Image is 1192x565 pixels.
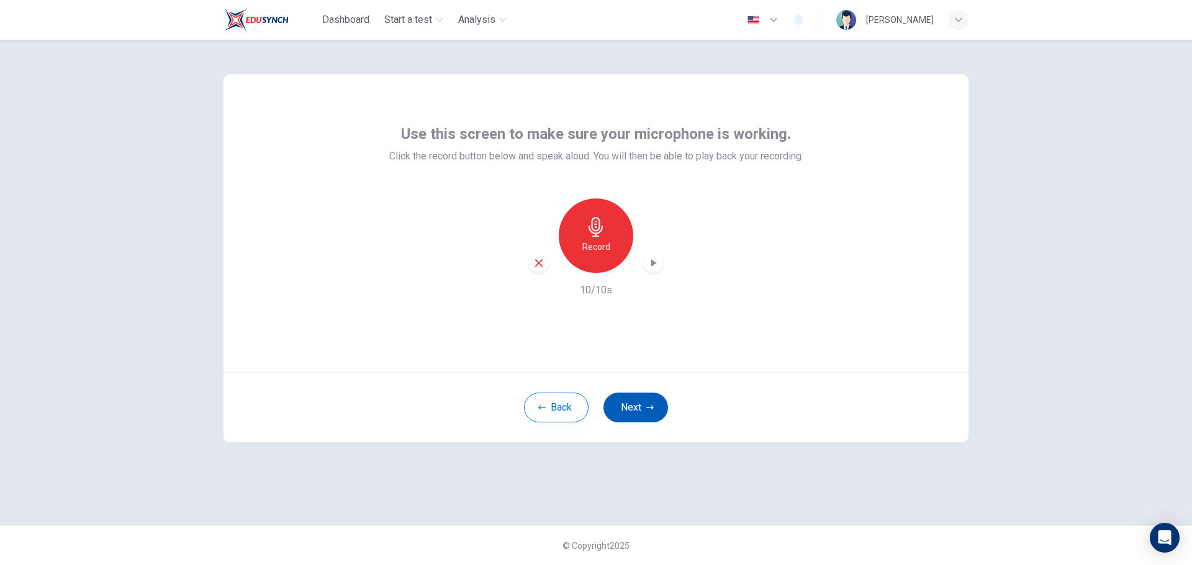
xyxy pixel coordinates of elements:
[1150,523,1180,553] div: Open Intercom Messenger
[322,12,369,27] span: Dashboard
[746,16,761,25] img: en
[582,239,610,254] h6: Record
[384,12,432,27] span: Start a test
[223,7,317,32] a: EduSynch logo
[401,124,791,144] span: Use this screen to make sure your microphone is working.
[603,393,668,422] button: Next
[379,9,448,31] button: Start a test
[559,198,633,273] button: Record
[836,10,856,30] img: Profile picture
[524,393,589,422] button: Back
[389,149,803,164] span: Click the record button below and speak aloud. You will then be able to play back your recording.
[458,12,495,27] span: Analysis
[562,541,630,551] span: © Copyright 2025
[223,7,289,32] img: EduSynch logo
[317,9,374,31] button: Dashboard
[866,12,934,27] div: [PERSON_NAME]
[453,9,512,31] button: Analysis
[580,283,612,298] h6: 10/10s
